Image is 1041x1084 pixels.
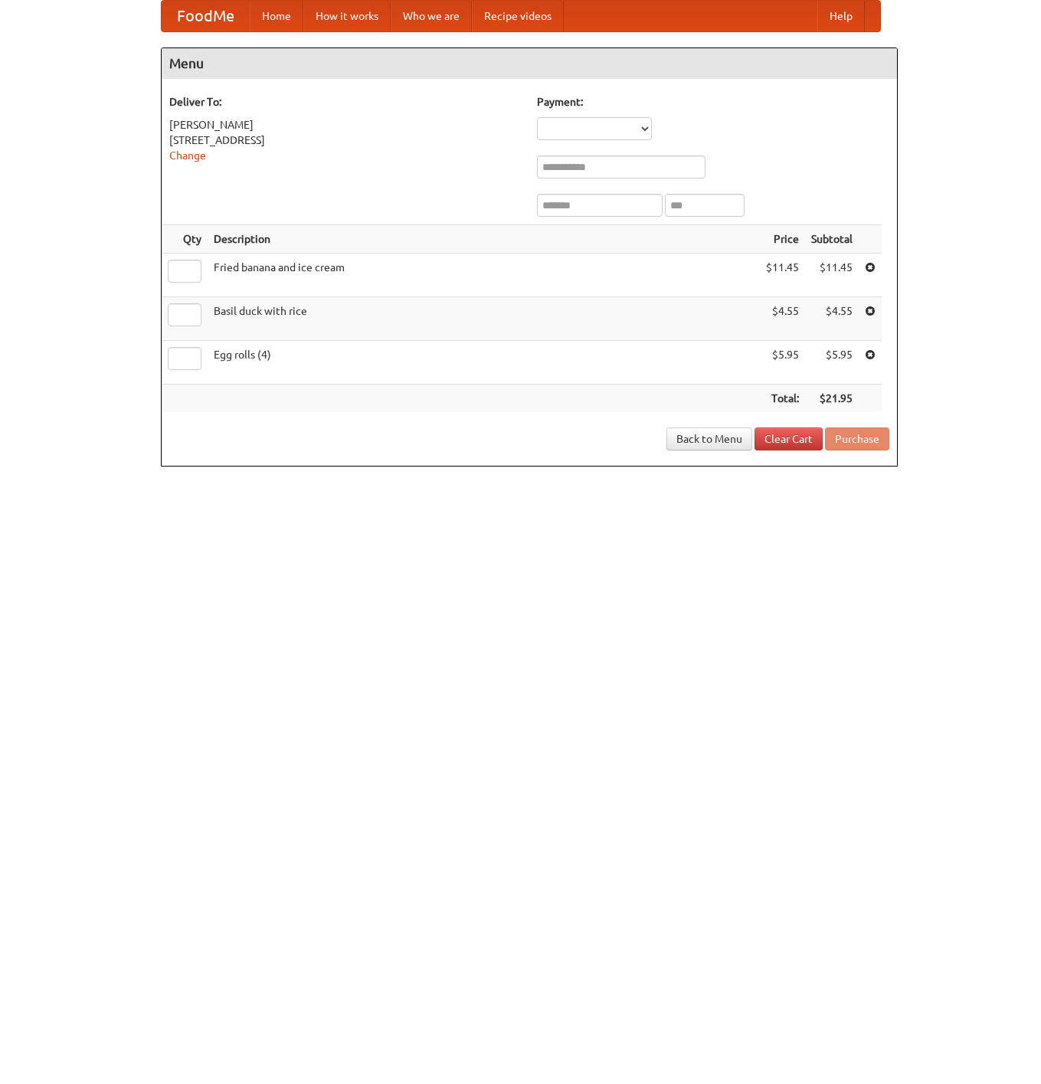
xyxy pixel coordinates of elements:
th: $21.95 [805,385,859,413]
a: FoodMe [162,1,250,31]
h5: Deliver To: [169,94,522,110]
td: Fried banana and ice cream [208,254,760,297]
a: Clear Cart [755,427,823,450]
td: Basil duck with rice [208,297,760,341]
a: Help [817,1,865,31]
div: [PERSON_NAME] [169,117,522,133]
a: Back to Menu [666,427,752,450]
th: Total: [760,385,805,413]
a: How it works [303,1,391,31]
a: Who we are [391,1,472,31]
div: [STREET_ADDRESS] [169,133,522,148]
td: $11.45 [760,254,805,297]
th: Qty [162,225,208,254]
a: Change [169,149,206,162]
a: Recipe videos [472,1,564,31]
a: Home [250,1,303,31]
th: Description [208,225,760,254]
td: $5.95 [760,341,805,385]
th: Price [760,225,805,254]
td: $5.95 [805,341,859,385]
h5: Payment: [537,94,889,110]
td: $4.55 [805,297,859,341]
th: Subtotal [805,225,859,254]
td: Egg rolls (4) [208,341,760,385]
td: $4.55 [760,297,805,341]
td: $11.45 [805,254,859,297]
button: Purchase [825,427,889,450]
h4: Menu [162,48,897,79]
